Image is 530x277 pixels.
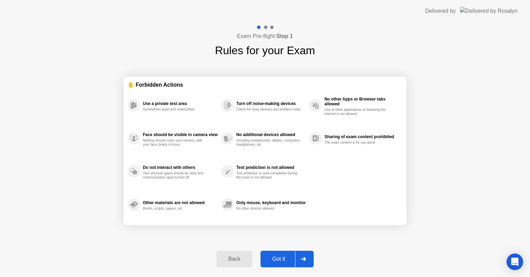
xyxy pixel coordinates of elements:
[143,107,208,112] div: Somewhere quiet and undisturbed
[236,207,302,211] div: No other devices allowed
[143,165,218,170] div: Do not interact with others
[425,7,456,15] div: Delivered by
[236,200,306,205] div: Only mouse, keyboard and monitor
[507,254,523,270] div: Open Intercom Messenger
[237,32,293,40] h4: Exam Pre-flight:
[236,171,302,180] div: Text prediction or auto-completion during the exam is not allowed
[143,138,208,147] div: Nothing should cover your camera, with your face clearly in focus
[324,141,390,145] div: The exam content is for you alone
[263,256,295,262] div: Got it
[143,171,208,180] div: Your physical space should be clear and communication apps turned off
[216,251,252,267] button: Back
[215,42,315,59] h1: Rules for your Exam
[324,108,390,116] div: Use of other applications or browsing the internet is not allowed
[236,138,302,147] div: Including smartphones, tablets, computers, headphones, etc.
[236,101,306,106] div: Turn off noise-making devices
[460,7,518,15] img: Delivered by Rosalyn
[236,165,306,170] div: Text prediction is not allowed
[143,200,218,205] div: Other materials are not allowed
[143,207,208,211] div: Books, scripts, papers, etc
[324,134,399,139] div: Sharing of exam content prohibited
[143,132,218,137] div: Face should be visible in camera view
[143,101,218,106] div: Use a private test area
[218,256,250,262] div: Back
[236,107,302,112] div: Check for noisy devices and ambient noise
[236,132,306,137] div: No additional devices allowed
[276,33,293,39] b: Step 1
[128,81,402,89] div: ✋ Forbidden Actions
[261,251,314,267] button: Got it
[324,97,399,106] div: No other Apps or Browser tabs allowed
